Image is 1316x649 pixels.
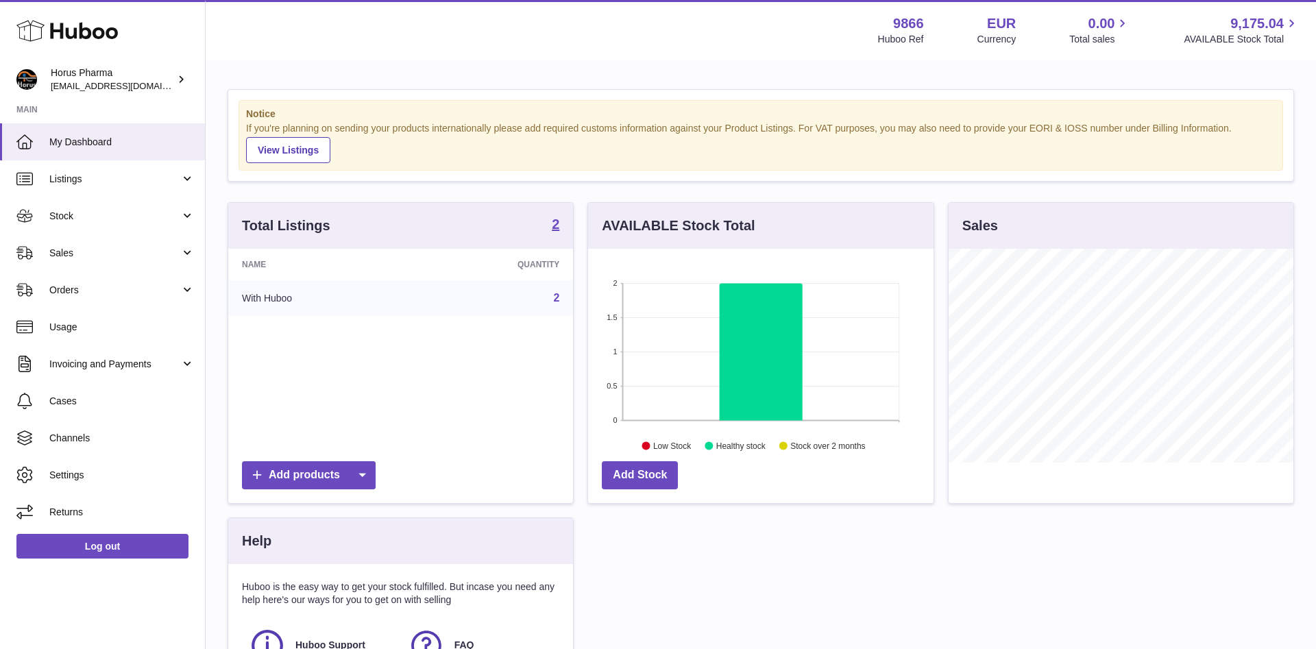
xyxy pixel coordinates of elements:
[552,217,559,234] a: 2
[977,33,1016,46] div: Currency
[602,217,755,235] h3: AVAILABLE Stock Total
[246,137,330,163] a: View Listings
[49,136,195,149] span: My Dashboard
[607,382,618,390] text: 0.5
[602,461,678,489] a: Add Stock
[228,280,411,316] td: With Huboo
[246,122,1276,163] div: If you're planning on sending your products internationally please add required customs informati...
[553,292,559,304] a: 2
[893,14,924,33] strong: 9866
[242,461,376,489] a: Add products
[49,506,195,519] span: Returns
[1069,14,1130,46] a: 0.00 Total sales
[613,416,618,424] text: 0
[242,217,330,235] h3: Total Listings
[987,14,1016,33] strong: EUR
[1088,14,1115,33] span: 0.00
[49,210,180,223] span: Stock
[1230,14,1284,33] span: 9,175.04
[16,69,37,90] img: info@horus-pharma.nl
[49,321,195,334] span: Usage
[49,395,195,408] span: Cases
[49,469,195,482] span: Settings
[49,173,180,186] span: Listings
[242,580,559,607] p: Huboo is the easy way to get your stock fulfilled. But incase you need any help here's our ways f...
[613,279,618,287] text: 2
[16,534,188,559] a: Log out
[878,33,924,46] div: Huboo Ref
[411,249,574,280] th: Quantity
[1184,14,1300,46] a: 9,175.04 AVAILABLE Stock Total
[49,247,180,260] span: Sales
[962,217,998,235] h3: Sales
[51,80,202,91] span: [EMAIL_ADDRESS][DOMAIN_NAME]
[51,66,174,93] div: Horus Pharma
[653,441,692,450] text: Low Stock
[552,217,559,231] strong: 2
[613,347,618,356] text: 1
[242,532,271,550] h3: Help
[49,284,180,297] span: Orders
[1184,33,1300,46] span: AVAILABLE Stock Total
[1069,33,1130,46] span: Total sales
[228,249,411,280] th: Name
[49,358,180,371] span: Invoicing and Payments
[791,441,866,450] text: Stock over 2 months
[246,108,1276,121] strong: Notice
[607,313,618,321] text: 1.5
[716,441,766,450] text: Healthy stock
[49,432,195,445] span: Channels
